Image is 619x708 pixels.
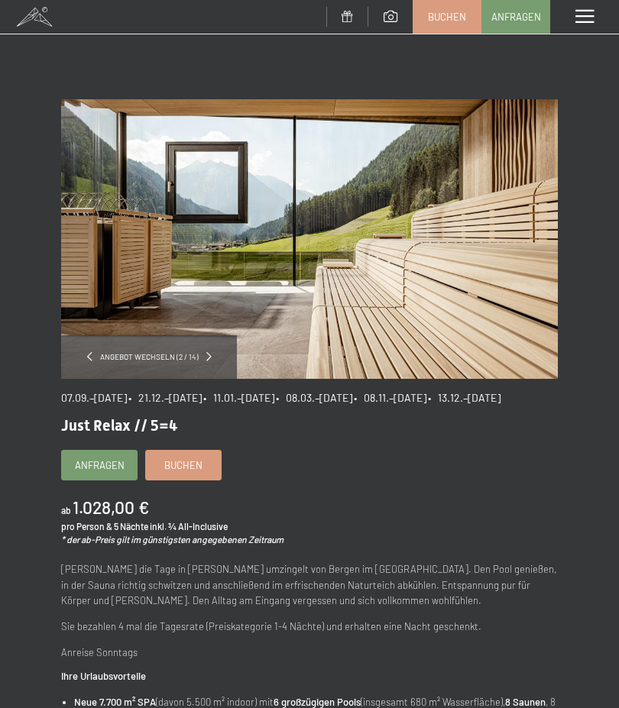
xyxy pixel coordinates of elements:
[92,351,206,362] span: Angebot wechseln (2 / 14)
[61,391,127,404] span: 07.09.–[DATE]
[482,1,549,33] a: Anfragen
[62,451,137,480] a: Anfragen
[61,561,558,609] p: [PERSON_NAME] die Tage in [PERSON_NAME] umzingelt von Bergen im [GEOGRAPHIC_DATA]. Den Pool genie...
[61,416,177,435] span: Just Relax // 5=4
[150,521,228,532] span: inkl. ¾ All-Inclusive
[428,10,466,24] span: Buchen
[61,619,558,635] p: Sie bezahlen 4 mal die Tagesrate (Preiskategorie 1-4 Nächte) und erhalten eine Nacht geschenkt.
[146,451,221,480] a: Buchen
[61,99,558,379] img: Just Relax // 5=4
[491,10,541,24] span: Anfragen
[61,645,558,661] p: Anreise Sonntags
[61,534,284,545] em: * der ab-Preis gilt im günstigsten angegebenen Zeitraum
[61,505,71,516] span: ab
[276,391,352,404] span: • 08.03.–[DATE]
[413,1,481,33] a: Buchen
[114,521,148,532] span: 5 Nächte
[74,696,156,708] strong: Neue 7.700 m² SPA
[61,521,112,532] span: pro Person &
[164,458,203,472] span: Buchen
[354,391,426,404] span: • 08.11.–[DATE]
[505,696,546,708] strong: 8 Saunen
[428,391,501,404] span: • 13.12.–[DATE]
[274,696,361,708] strong: 6 großzügigen Pools
[61,670,146,682] strong: Ihre Urlaubsvorteile
[128,391,202,404] span: • 21.12.–[DATE]
[73,496,149,518] b: 1.028,00 €
[75,458,125,472] span: Anfragen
